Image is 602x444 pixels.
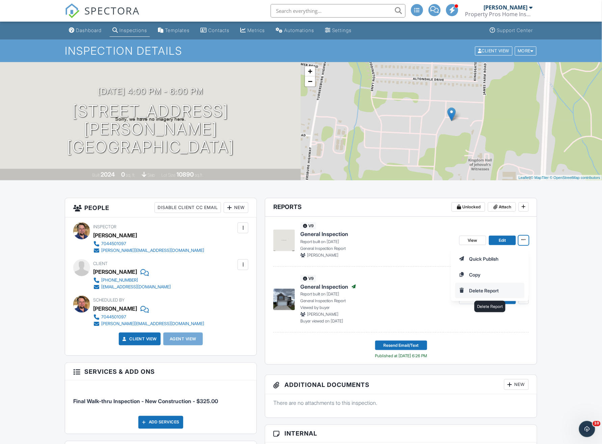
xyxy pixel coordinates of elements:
[155,24,192,37] a: Templates
[198,24,232,37] a: Contacts
[93,284,171,290] a: [EMAIL_ADDRESS][DOMAIN_NAME]
[65,45,537,57] h1: Inspection Details
[519,176,530,180] a: Leaflet
[177,171,194,178] div: 10890
[11,102,290,156] h1: [STREET_ADDRESS][PERSON_NAME] [GEOGRAPHIC_DATA]
[504,379,529,390] div: New
[484,4,528,11] div: [PERSON_NAME]
[121,171,125,178] div: 0
[322,24,354,37] a: Settings
[155,202,221,213] div: Disable Client CC Email
[93,247,204,254] a: [PERSON_NAME][EMAIL_ADDRESS][DOMAIN_NAME]
[92,173,100,178] span: Built
[305,66,315,76] a: Zoom in
[305,76,315,86] a: Zoom out
[65,9,140,23] a: SPECTORA
[162,173,176,178] span: Lot Size
[73,398,218,405] span: Final Walk-thru Inspection - New Construction - $325.00
[101,284,171,290] div: [EMAIL_ADDRESS][DOMAIN_NAME]
[247,27,265,33] div: Metrics
[84,3,140,18] span: SPECTORA
[497,27,533,33] div: Support Center
[101,321,204,327] div: [PERSON_NAME][EMAIL_ADDRESS][DOMAIN_NAME]
[119,27,147,33] div: Inspections
[271,4,406,18] input: Search everything...
[531,176,549,180] a: © MapTiler
[224,202,248,213] div: New
[101,314,126,320] div: 7044501097
[579,421,595,437] iframe: Intercom live chat
[593,421,601,426] span: 10
[65,3,80,18] img: The Best Home Inspection Software - Spectora
[93,304,137,314] div: [PERSON_NAME]
[265,375,537,394] h3: Additional Documents
[93,314,204,320] a: 7044501097
[93,267,137,277] div: [PERSON_NAME]
[93,320,204,327] a: [PERSON_NAME][EMAIL_ADDRESS][DOMAIN_NAME]
[126,173,136,178] span: sq. ft.
[93,297,125,303] span: Scheduled By
[465,11,533,18] div: Property Pros Home Inspections
[121,336,157,342] a: Client View
[195,173,203,178] span: sq.ft.
[517,175,602,181] div: |
[98,87,203,96] h3: [DATE] 4:00 pm - 6:00 pm
[93,240,204,247] a: 7044501097
[208,27,229,33] div: Contacts
[73,386,248,411] li: Service: Final Walk-thru Inspection - New Construction
[101,248,204,253] div: [PERSON_NAME][EMAIL_ADDRESS][DOMAIN_NAME]
[148,173,155,178] span: slab
[93,261,108,266] span: Client
[110,24,150,37] a: Inspections
[474,48,514,53] a: Client View
[273,399,529,407] p: There are no attachments to this inspection.
[238,24,268,37] a: Metrics
[265,425,537,443] h3: Internal
[101,278,138,283] div: [PHONE_NUMBER]
[65,198,256,217] h3: People
[76,27,102,33] div: Dashboard
[273,24,317,37] a: Automations (Basic)
[284,27,314,33] div: Automations
[138,416,183,429] div: Add Services
[101,171,115,178] div: 2024
[487,24,536,37] a: Support Center
[475,46,513,55] div: Client View
[93,230,137,240] div: [PERSON_NAME]
[550,176,600,180] a: © OpenStreetMap contributors
[332,27,352,33] div: Settings
[65,363,256,381] h3: Services & Add ons
[66,24,104,37] a: Dashboard
[101,241,126,246] div: 7044501097
[515,46,537,55] div: More
[165,27,190,33] div: Templates
[93,277,171,284] a: [PHONE_NUMBER]
[93,224,116,229] span: Inspector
